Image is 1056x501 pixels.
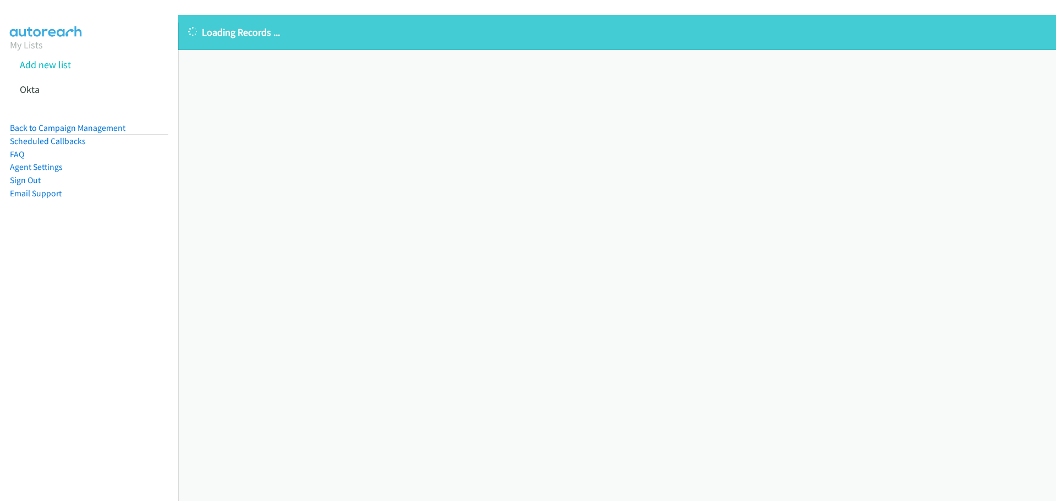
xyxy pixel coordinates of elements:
[10,38,43,51] a: My Lists
[10,175,41,185] a: Sign Out
[10,188,62,199] a: Email Support
[20,58,71,71] a: Add new list
[188,25,1046,40] p: Loading Records ...
[20,83,40,96] a: Okta
[10,162,63,172] a: Agent Settings
[10,123,125,133] a: Back to Campaign Management
[10,149,24,159] a: FAQ
[10,136,86,146] a: Scheduled Callbacks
